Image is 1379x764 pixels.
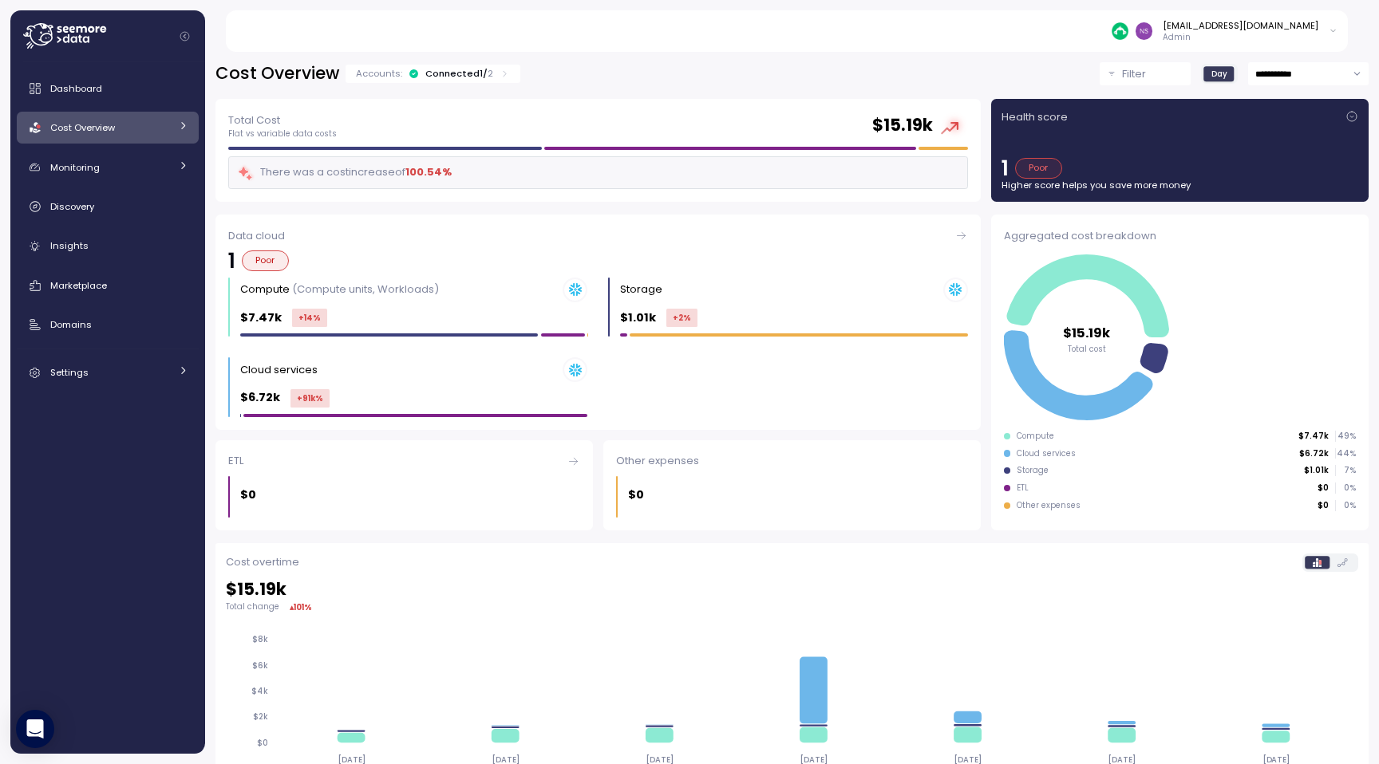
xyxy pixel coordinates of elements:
div: Connected 1 / [425,67,493,80]
span: Cost Overview [50,121,115,134]
span: Settings [50,366,89,379]
tspan: $15.19k [1063,323,1111,341]
div: Other expenses [1017,500,1081,511]
div: ETL [1017,482,1029,494]
p: Health score [1002,109,1068,125]
div: Data cloud [228,228,968,244]
tspan: $0 [257,738,268,748]
p: $0 [1318,482,1329,494]
p: 1 [1002,158,1009,179]
img: d8f3371d50c36e321b0eb15bc94ec64c [1136,22,1152,39]
p: Total change [226,601,279,612]
p: $7.47k [1298,431,1329,442]
div: +91k % [290,389,330,408]
div: [EMAIL_ADDRESS][DOMAIN_NAME] [1163,19,1318,32]
p: 0 % [1336,482,1355,494]
a: Marketplace [17,270,199,301]
a: Domains [17,309,199,341]
h2: $ 15.19k [226,578,1358,601]
div: Aggregated cost breakdown [1004,228,1356,244]
tspan: $4k [251,686,268,696]
p: 2 [488,67,493,80]
span: Discovery [50,200,94,213]
p: Total Cost [228,112,337,128]
p: Accounts: [356,67,402,80]
p: (Compute units, Workloads) [292,282,439,297]
a: ETL$0 [215,440,593,530]
tspan: $2k [253,711,268,722]
div: Compute [240,282,439,297]
a: Cost Overview [17,112,199,144]
div: Storage [1017,465,1049,476]
span: Dashboard [50,82,102,95]
a: Settings [17,356,199,388]
button: Filter [1100,62,1191,85]
div: Cloud services [240,362,318,378]
p: $0 [628,486,644,504]
p: $0 [240,486,256,504]
p: Cost overtime [226,554,299,570]
div: ▴ [290,601,312,613]
p: $6.72k [1299,448,1329,459]
button: Collapse navigation [175,30,195,42]
tspan: Total cost [1068,343,1106,353]
a: Data cloud1PoorCompute (Compute units, Workloads)$7.47k+14%Storage $1.01k+2%Cloud services $6.72k... [215,215,981,430]
div: Poor [242,250,289,271]
span: Day [1211,68,1227,80]
span: Insights [50,239,89,252]
p: $6.72k [240,388,280,407]
p: $0 [1318,500,1329,511]
div: Compute [1017,431,1054,442]
tspan: $8k [252,634,268,644]
tspan: $6k [252,660,268,671]
p: $1.01k [1304,465,1329,476]
div: +2 % [666,309,697,327]
a: Dashboard [17,73,199,104]
div: Open Intercom Messenger [16,710,54,748]
p: 1 [228,250,235,271]
p: Admin [1163,32,1318,43]
div: Storage [620,282,662,297]
div: Poor [1015,158,1062,179]
span: Monitoring [50,161,100,174]
p: 44 % [1336,448,1355,459]
a: Monitoring [17,152,199,183]
p: 0 % [1336,500,1355,511]
a: Discovery [17,191,199,223]
p: $7.47k [240,309,282,327]
div: Cloud services [1017,448,1076,459]
div: +14 % [292,309,327,327]
div: Accounts:Connected1/2 [346,65,520,83]
p: $1.01k [620,309,656,327]
div: Other expenses [616,453,968,469]
p: 49 % [1336,431,1355,442]
p: Filter [1122,66,1146,82]
div: 101 % [294,601,312,613]
span: Marketplace [50,279,107,292]
a: Insights [17,230,199,262]
div: 100.54 % [405,164,452,180]
h2: Cost Overview [215,62,339,85]
p: Flat vs variable data costs [228,128,337,140]
h2: $ 15.19k [872,114,933,137]
img: 687cba7b7af778e9efcde14e.PNG [1112,22,1128,39]
p: 7 % [1336,465,1355,476]
p: Higher score helps you save more money [1002,179,1358,191]
span: Domains [50,318,92,331]
div: There was a cost increase of [237,163,452,182]
div: ETL [228,453,580,469]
